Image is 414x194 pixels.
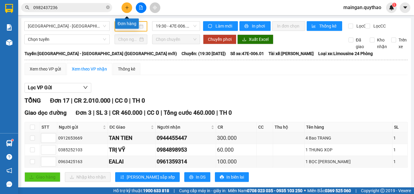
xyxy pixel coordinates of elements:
[52,6,66,12] span: Nhận:
[307,187,351,194] span: Miền Bắc
[40,122,57,132] th: STT
[119,23,138,30] input: 11/09/2025
[125,5,129,10] span: plus
[203,21,238,31] button: syncLàm mới
[74,97,110,104] span: CR 2.010.000
[375,37,389,50] span: Kho nhận
[393,146,406,153] div: 1
[52,35,93,57] span: BẾN XE PHÍA BẮC
[182,50,226,57] span: Chuyến: (19:30 [DATE])
[6,24,12,31] img: solution-icon
[28,35,106,44] span: Chọn tuyến
[112,97,113,104] span: |
[392,3,396,7] sup: 1
[393,135,406,141] div: 1
[129,97,131,104] span: |
[273,122,305,132] th: Thu hộ
[6,168,12,173] span: notification
[52,39,61,45] span: DĐ:
[157,157,215,166] div: 0961359314
[319,23,337,29] span: Thống kê
[164,109,215,116] span: Tổng cước 460.000
[179,187,226,194] span: Cung cấp máy in - giấy in:
[339,4,386,11] span: maingan.quythao
[305,135,391,141] div: 4 Bao TRANG
[59,124,102,130] span: Người gửi
[109,157,155,166] div: EALAI
[144,109,145,116] span: |
[402,5,408,10] span: caret-down
[113,187,169,194] span: Hỗ trợ kỹ thuật:
[132,97,145,104] span: TH 0
[136,2,146,13] button: file-add
[28,21,106,31] span: Sài Gòn - Đắk Lắk (BXMĐ mới)
[353,37,366,50] span: Đã giao
[30,66,61,72] div: Xem theo VP gửi
[71,97,72,104] span: |
[230,50,264,57] span: Số xe: 47E-006.01
[25,109,67,116] span: Giao dọc đường
[249,36,269,43] span: Xuất Excel
[65,172,111,182] button: downloadNhập kho nhận
[115,97,128,104] span: CC 0
[143,188,169,193] strong: 1900 633 818
[6,181,12,187] span: message
[109,146,155,154] div: TRỊ VỸ
[257,122,273,132] th: CC
[25,172,60,182] button: uploadGiao hàng
[318,50,373,57] span: Loại xe: Limousine 24 Phòng
[208,24,213,29] span: sync
[216,109,218,116] span: |
[76,109,92,116] span: Đơn 3
[396,37,409,50] span: Trên xe
[217,134,255,142] div: 300.000
[196,174,205,180] span: In DS
[50,97,69,104] span: Đơn 17
[109,134,155,142] div: TAN TIEN
[239,21,271,31] button: printerIn phơi
[6,154,12,160] span: question-circle
[120,175,124,180] span: sort-ascending
[354,23,370,29] span: Lọc CR
[203,35,236,44] button: Chuyển phơi
[5,5,48,20] div: Bến xe Miền Đông
[83,85,88,90] span: down
[5,6,15,12] span: Gửi:
[380,189,385,193] span: copyright
[58,158,107,165] div: 0963425163
[157,134,215,142] div: 0944455447
[226,174,244,180] span: In biên lai
[112,109,142,116] span: CR 460.000
[93,109,95,116] span: |
[389,5,394,10] img: icon-new-feature
[122,2,132,13] button: plus
[217,157,255,166] div: 100.000
[161,109,162,116] span: |
[242,37,246,42] span: download
[156,21,196,31] span: 19:30 - 47E-006.01
[25,83,91,93] button: Lọc VP Gửi
[325,188,351,193] strong: 0369 525 060
[174,187,175,194] span: |
[6,140,12,146] img: warehouse-icon
[215,172,249,182] button: printerIn biên lai
[228,187,302,194] span: Miền Nam
[72,66,107,72] div: Xem theo VP nhận
[393,3,395,7] span: 1
[189,175,193,180] span: printer
[252,23,266,29] span: In phơi
[127,174,175,180] span: [PERSON_NAME] sắp xếp
[215,23,233,29] span: Làm mới
[312,24,317,29] span: bar-chart
[106,5,110,9] span: close-circle
[150,2,160,13] button: aim
[216,122,257,132] th: CR
[109,124,149,130] span: ĐC Giao
[58,146,107,153] div: 0385252103
[52,27,94,35] div: 0849335345
[58,135,107,141] div: 0912653669
[25,51,177,56] b: Tuyến: [GEOGRAPHIC_DATA] - [GEOGRAPHIC_DATA] ([GEOGRAPHIC_DATA] mới)
[5,20,48,28] div: 0566541894
[247,188,302,193] strong: 0708 023 035 - 0935 103 250
[244,24,249,29] span: printer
